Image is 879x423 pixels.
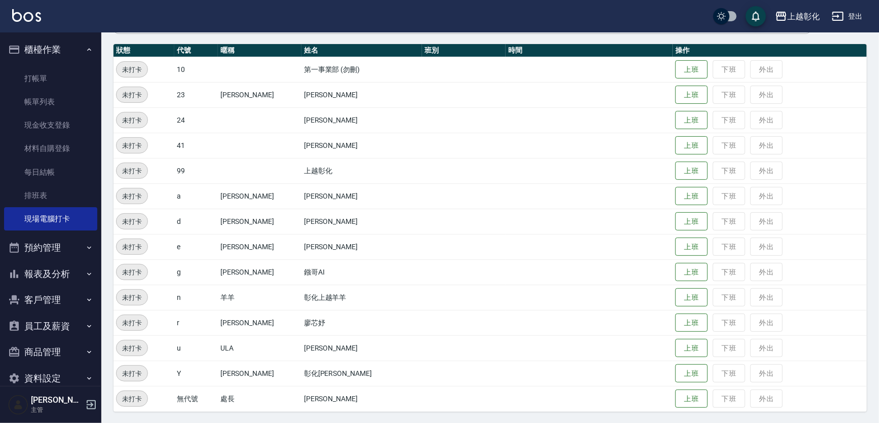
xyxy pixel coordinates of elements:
[117,90,147,100] span: 未打卡
[117,115,147,126] span: 未打卡
[4,161,97,184] a: 每日結帳
[117,64,147,75] span: 未打卡
[4,261,97,287] button: 報表及分析
[675,187,708,206] button: 上班
[746,6,766,26] button: save
[4,90,97,113] a: 帳單列表
[675,339,708,358] button: 上班
[218,335,301,361] td: ULA
[4,287,97,313] button: 客戶管理
[117,267,147,278] span: 未打卡
[675,238,708,256] button: 上班
[301,285,422,310] td: 彰化上越羊羊
[218,259,301,285] td: [PERSON_NAME]
[4,184,97,207] a: 排班表
[675,314,708,332] button: 上班
[174,361,218,386] td: Y
[301,183,422,209] td: [PERSON_NAME]
[787,10,820,23] div: 上越彰化
[174,259,218,285] td: g
[218,386,301,411] td: 處長
[174,335,218,361] td: u
[218,183,301,209] td: [PERSON_NAME]
[174,310,218,335] td: r
[174,44,218,57] th: 代號
[174,209,218,234] td: d
[117,343,147,354] span: 未打卡
[218,44,301,57] th: 暱稱
[117,368,147,379] span: 未打卡
[4,235,97,261] button: 預約管理
[301,57,422,82] td: 第一事業部 (勿刪)
[301,158,422,183] td: 上越彰化
[828,7,867,26] button: 登出
[4,365,97,392] button: 資料設定
[301,335,422,361] td: [PERSON_NAME]
[4,113,97,137] a: 現金收支登錄
[218,82,301,107] td: [PERSON_NAME]
[301,44,422,57] th: 姓名
[675,390,708,408] button: 上班
[675,136,708,155] button: 上班
[301,107,422,133] td: [PERSON_NAME]
[174,234,218,259] td: e
[4,36,97,63] button: 櫃檯作業
[675,288,708,307] button: 上班
[174,57,218,82] td: 10
[117,166,147,176] span: 未打卡
[301,209,422,234] td: [PERSON_NAME]
[117,394,147,404] span: 未打卡
[4,67,97,90] a: 打帳單
[31,405,83,414] p: 主管
[174,158,218,183] td: 99
[218,285,301,310] td: 羊羊
[117,292,147,303] span: 未打卡
[301,133,422,158] td: [PERSON_NAME]
[117,191,147,202] span: 未打卡
[506,44,673,57] th: 時間
[301,361,422,386] td: 彰化[PERSON_NAME]
[174,183,218,209] td: a
[771,6,824,27] button: 上越彰化
[117,318,147,328] span: 未打卡
[301,234,422,259] td: [PERSON_NAME]
[422,44,506,57] th: 班別
[174,82,218,107] td: 23
[218,234,301,259] td: [PERSON_NAME]
[301,310,422,335] td: 廖芯妤
[174,386,218,411] td: 無代號
[4,339,97,365] button: 商品管理
[174,133,218,158] td: 41
[218,310,301,335] td: [PERSON_NAME]
[174,285,218,310] td: n
[675,212,708,231] button: 上班
[117,216,147,227] span: 未打卡
[301,386,422,411] td: [PERSON_NAME]
[673,44,867,57] th: 操作
[301,82,422,107] td: [PERSON_NAME]
[675,60,708,79] button: 上班
[4,207,97,230] a: 現場電腦打卡
[301,259,422,285] td: 鏹哥AI
[675,111,708,130] button: 上班
[218,209,301,234] td: [PERSON_NAME]
[675,263,708,282] button: 上班
[218,361,301,386] td: [PERSON_NAME]
[8,395,28,415] img: Person
[117,140,147,151] span: 未打卡
[675,162,708,180] button: 上班
[675,86,708,104] button: 上班
[12,9,41,22] img: Logo
[117,242,147,252] span: 未打卡
[31,395,83,405] h5: [PERSON_NAME]
[675,364,708,383] button: 上班
[4,313,97,339] button: 員工及薪資
[113,44,174,57] th: 狀態
[174,107,218,133] td: 24
[4,137,97,160] a: 材料自購登錄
